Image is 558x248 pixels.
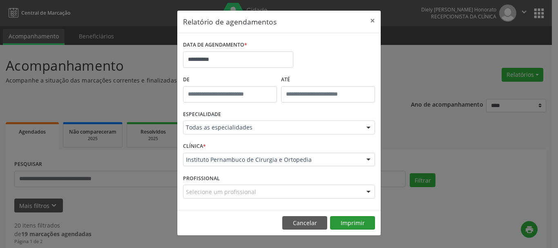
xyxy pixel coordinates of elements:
label: De [183,74,277,86]
label: ATÉ [281,74,375,86]
button: Cancelar [282,216,327,230]
label: CLÍNICA [183,140,206,153]
span: Selecione um profissional [186,188,256,196]
label: DATA DE AGENDAMENTO [183,39,247,51]
h5: Relatório de agendamentos [183,16,277,27]
span: Instituto Pernambuco de Cirurgia e Ortopedia [186,156,358,164]
span: Todas as especialidades [186,123,358,132]
label: ESPECIALIDADE [183,108,221,121]
button: Close [364,11,381,31]
button: Imprimir [330,216,375,230]
label: PROFISSIONAL [183,172,220,185]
